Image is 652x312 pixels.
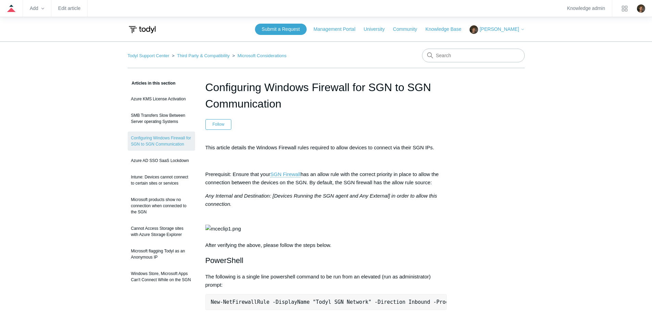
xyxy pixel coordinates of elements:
[205,193,437,207] em: Any Internal and Destination: [Devices Running the SGN agent and Any External] in order to allow ...
[205,294,447,310] pre: New-NetFirewallRule -DisplayName "Todyl SGN Network" -Direction Inbound -Program Any -LocalAddres...
[363,26,391,33] a: University
[128,92,195,105] a: Azure KMS License Activation
[238,53,286,58] a: Microsoft Considerations
[128,53,169,58] a: Todyl Support Center
[205,225,241,233] img: mceclip1.png
[270,171,301,177] a: SGN Firewall
[205,79,447,112] h1: Configuring Windows Firewall for SGN to SGN Communication
[128,154,195,167] a: Azure AD SSO SaaS Lockdown
[128,53,171,58] li: Todyl Support Center
[128,23,157,36] img: Todyl Support Center Help Center home page
[480,26,519,32] span: [PERSON_NAME]
[470,25,524,34] button: [PERSON_NAME]
[128,81,176,86] span: Articles in this section
[128,193,195,219] a: Microsoft products show no connection when connected to the SGN
[205,192,447,249] p: After verifying the above, please follow the steps below.
[128,245,195,264] a: Microsoft flagging Todyl as an Anonymous IP
[205,170,447,187] p: Prerequisit: Ensure that your has an allow rule with the correct priority in place to allow the c...
[177,53,230,58] a: Third Party & Compatibility
[170,53,231,58] li: Third Party & Compatibility
[637,4,645,13] zd-hc-trigger: Click your profile icon to open the profile menu
[128,132,195,151] a: Configuring Windows Firewall for SGN to SGN Communication
[425,26,468,33] a: Knowledge Base
[567,7,605,10] a: Knowledge admin
[255,24,307,35] a: Submit a Request
[128,267,195,286] a: Windows Store, Microsoft Apps Can't Connect While on the SGN
[393,26,424,33] a: Community
[128,222,195,241] a: Cannot Access Storage sites with Azure Storage Explorer
[231,53,286,58] li: Microsoft Considerations
[128,109,195,128] a: SMB Transfers Slow Between Server operating Systems
[205,119,232,129] button: Follow Article
[422,49,525,62] input: Search
[205,143,447,152] p: This article details the Windows Firewall rules required to allow devices to connect via their SG...
[205,254,447,266] h2: PowerShell
[128,171,195,190] a: Intune: Devices cannot connect to certain sites or services
[58,7,80,10] a: Edit article
[30,7,44,10] zd-hc-trigger: Add
[205,273,447,289] p: The following is a single line powershell command to be run from an elevated (run as administrato...
[637,4,645,13] img: user avatar
[314,26,362,33] a: Management Portal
